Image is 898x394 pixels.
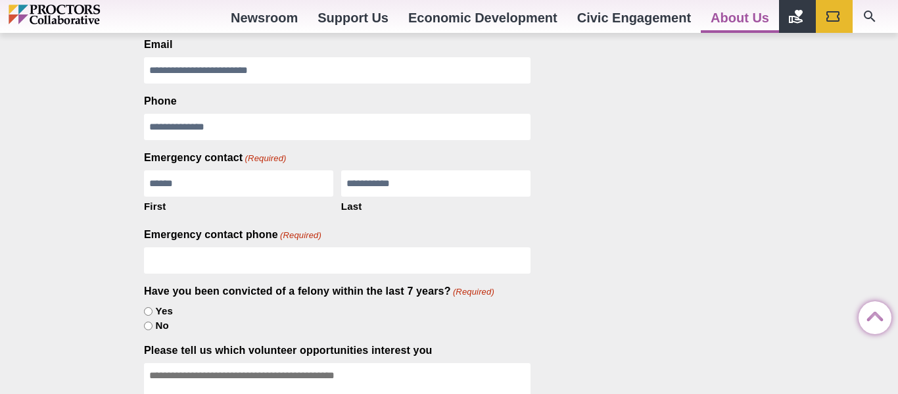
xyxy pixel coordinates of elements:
label: Please tell us which volunteer opportunities interest you [144,343,433,358]
label: Email [144,37,173,52]
label: Phone [144,94,177,109]
label: First [144,197,333,214]
legend: Have you been convicted of a felony within the last 7 years? [144,284,494,299]
img: Proctors logo [9,5,156,24]
label: No [156,319,169,333]
label: Yes [156,305,173,318]
span: (Required) [244,153,287,164]
legend: Emergency contact [144,151,287,165]
span: (Required) [279,230,321,241]
a: Back to Top [859,302,885,328]
span: (Required) [452,286,494,298]
label: Emergency contact phone [144,228,321,242]
label: Last [341,197,531,214]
